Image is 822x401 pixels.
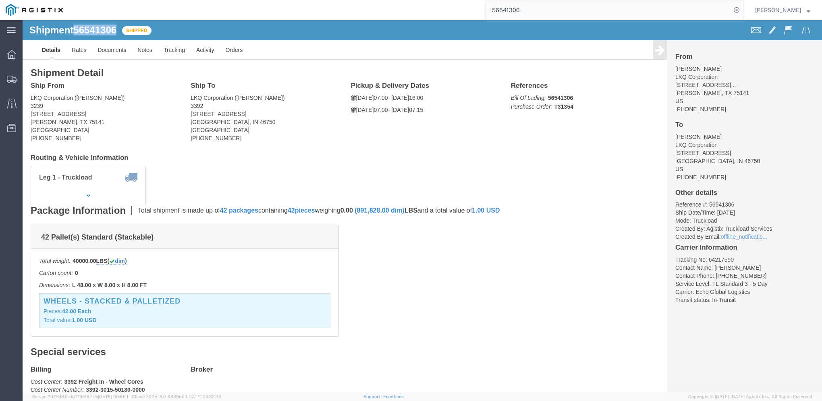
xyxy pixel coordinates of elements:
[486,0,731,20] input: Search for shipment number, reference number
[6,4,63,16] img: logo
[132,394,221,399] span: Client: 2025.18.0-9839db4
[688,393,812,400] span: Copyright © [DATE]-[DATE] Agistix Inc., All Rights Reserved
[383,394,404,399] a: Feedback
[187,394,221,399] span: [DATE] 09:32:48
[23,20,822,393] iframe: FS Legacy Container
[755,6,801,14] span: Nathan Seeley
[363,394,384,399] a: Support
[32,394,128,399] span: Server: 2025.18.0-dd719145275
[755,5,811,15] button: [PERSON_NAME]
[98,394,128,399] span: [DATE] 09:51:11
